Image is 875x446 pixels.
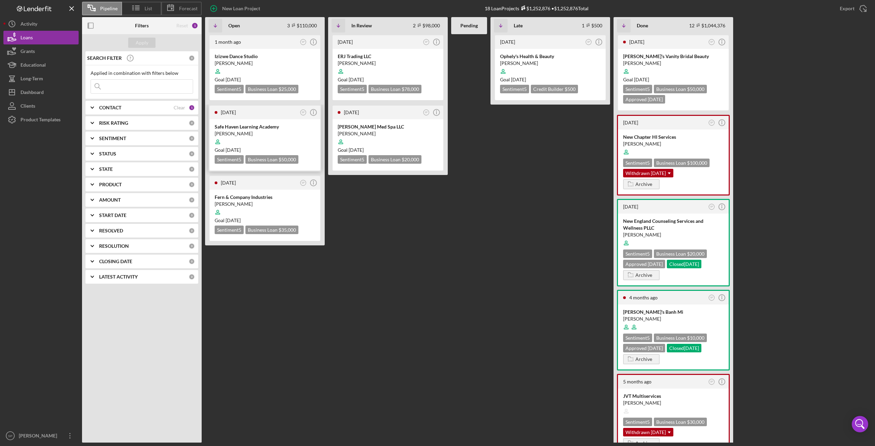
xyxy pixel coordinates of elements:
div: Business Loan [245,155,298,164]
text: SP [710,41,713,43]
text: SP [710,296,713,299]
a: [DATE]SP[PERSON_NAME]'s Vanity Bridal Beauty[PERSON_NAME]Goal [DATE]Sentiment5Business Loan $50,0... [617,34,730,111]
b: START DATE [99,213,126,218]
div: Business Loan [245,85,298,93]
span: Goal [623,77,649,82]
div: 12 $1,044,376 [689,23,725,28]
span: List [145,6,152,11]
button: SP[PERSON_NAME] [3,429,79,443]
span: $25,000 [279,86,296,92]
text: SP [425,41,428,43]
div: Archive [635,179,652,189]
a: [DATE]SPNew England Counseling Services and Wellness PLLC[PERSON_NAME]Sentiment5Business Loan $20... [617,199,730,286]
div: Export [840,2,854,15]
a: [DATE]SP[PERSON_NAME] Med Spa LLC[PERSON_NAME]Goal [DATE]Sentiment5Business Loan $20,000 [332,105,444,172]
div: Withdrawn [DATE] [623,169,673,177]
div: 1 [191,22,198,29]
div: Open Intercom Messenger [852,416,868,432]
div: 1 $500 [582,23,602,28]
div: 1 [189,105,195,111]
b: RESOLUTION [99,243,129,249]
div: [PERSON_NAME]'s Vanity Bridal Beauty [623,53,724,60]
a: Grants [3,44,79,58]
text: SP [302,41,305,43]
div: 2 $98,000 [413,23,440,28]
div: Izizwe Dance Studio [215,53,315,60]
time: 2025-06-20 14:32 [344,109,359,115]
time: 2025-07-09 22:04 [221,109,236,115]
div: Business Loan [368,155,421,164]
button: Clients [3,99,79,113]
div: Archive [635,270,652,280]
a: [DATE]SPNew Chapter HI Services[PERSON_NAME]Sentiment5Business Loan $100,000Withdrawn [DATE]Archive [617,115,730,195]
div: Sentiment 5 [338,85,367,93]
time: 2024-10-28 22:04 [500,39,515,45]
div: [PERSON_NAME] [623,140,724,147]
div: Product Templates [21,113,60,128]
b: CLOSING DATE [99,259,132,264]
b: RISK RATING [99,120,128,126]
div: Dashboard [21,85,44,101]
text: SP [710,205,713,208]
div: 0 [189,181,195,188]
time: 11/16/2023 [511,77,526,82]
text: SP [710,121,713,124]
b: RESOLVED [99,228,123,233]
button: SP [299,108,308,117]
span: Pipeline [100,6,118,11]
div: 0 [189,274,195,280]
button: SP [422,108,431,117]
button: SP [299,38,308,47]
b: SENTIMENT [99,136,126,141]
div: Business Loan $10,000 [654,334,707,342]
div: Business Loan $100,000 [654,159,710,167]
span: $35,000 [279,227,296,233]
time: 2025-05-14 14:26 [629,295,658,300]
button: Archive [623,179,660,189]
div: Sentiment 5 [215,226,244,234]
text: SP [302,111,305,113]
div: [PERSON_NAME] [215,201,315,207]
div: [PERSON_NAME] [338,130,438,137]
button: Archive [623,270,660,280]
button: Dashboard [3,85,79,99]
time: 2025-05-28 22:17 [623,120,638,125]
button: SP [707,38,716,47]
button: SP [707,377,716,387]
div: Safe Haven Learning Academy [215,123,315,130]
div: Closed [DATE] [667,260,701,268]
div: Loans [21,31,33,46]
div: Sentiment 5 [623,249,652,258]
div: New Loan Project [222,2,260,15]
div: 0 [189,55,195,61]
button: Educational [3,58,79,72]
span: Goal [215,77,241,82]
button: Product Templates [3,113,79,126]
div: Approved [DATE] [623,344,665,352]
text: SP [710,380,713,383]
span: Goal [215,147,241,153]
div: 0 [189,166,195,172]
span: Goal [338,147,364,153]
time: 08/18/2025 [634,77,649,82]
button: Archive [623,354,660,364]
div: Sentiment 5 [500,85,529,93]
div: Clients [21,99,35,114]
span: $500 [565,86,576,92]
div: 0 [189,120,195,126]
div: Sentiment 5 [215,85,244,93]
span: Goal [500,77,526,82]
span: Forecast [179,6,198,11]
b: LATEST ACTIVITY [99,274,138,280]
div: Approved [DATE] [623,260,665,268]
div: [PERSON_NAME] [623,400,724,406]
text: SP [302,181,305,184]
div: Business Loan $20,000 [654,249,707,258]
span: $20,000 [402,157,419,162]
a: [DATE]SPSafe Haven Learning Academy[PERSON_NAME]Goal [DATE]Sentiment5Business Loan $50,000 [208,105,321,172]
div: Activity [21,17,37,32]
div: New Chapter HI Services [623,134,724,140]
div: 0 [189,151,195,157]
